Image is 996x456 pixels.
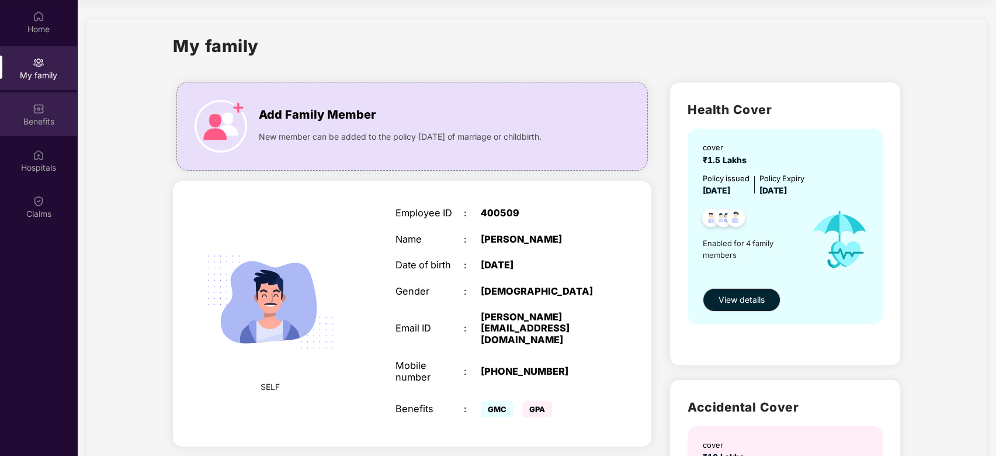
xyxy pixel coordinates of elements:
[259,130,542,143] span: New member can be added to the policy [DATE] of marriage or childbirth.
[481,286,600,297] div: [DEMOGRAPHIC_DATA]
[703,439,749,451] div: cover
[464,366,481,377] div: :
[481,260,600,271] div: [DATE]
[33,195,44,207] img: svg+xml;base64,PHN2ZyBpZD0iQ2xhaW0iIHhtbG5zPSJodHRwOi8vd3d3LnczLm9yZy8yMDAwL3N2ZyIgd2lkdGg9IjIwIi...
[395,323,463,334] div: Email ID
[464,403,481,414] div: :
[464,286,481,297] div: :
[703,155,751,165] span: ₹1.5 Lakhs
[703,172,749,184] div: Policy issued
[395,234,463,245] div: Name
[481,401,513,417] span: GMC
[33,11,44,22] img: svg+xml;base64,PHN2ZyBpZD0iSG9tZSIgeG1sbnM9Imh0dHA6Ly93d3cudzMub3JnLzIwMDAvc3ZnIiB3aWR0aD0iMjAiIG...
[800,197,880,282] img: icon
[33,57,44,68] img: svg+xml;base64,PHN2ZyB3aWR0aD0iMjAiIGhlaWdodD0iMjAiIHZpZXdCb3g9IjAgMCAyMCAyMCIgZmlsbD0ibm9uZSIgeG...
[464,323,481,334] div: :
[395,260,463,271] div: Date of birth
[464,208,481,219] div: :
[721,205,750,234] img: svg+xml;base64,PHN2ZyB4bWxucz0iaHR0cDovL3d3dy53My5vcmcvMjAwMC9zdmciIHdpZHRoPSI0OC45NDMiIGhlaWdodD...
[395,286,463,297] div: Gender
[481,366,600,377] div: [PHONE_NUMBER]
[759,185,787,195] span: [DATE]
[395,403,463,414] div: Benefits
[259,106,376,124] span: Add Family Member
[481,208,600,219] div: 400509
[719,293,765,306] span: View details
[688,398,882,417] h2: Accidental Cover
[192,223,349,381] img: svg+xml;base64,PHN2ZyB4bWxucz0iaHR0cDovL3d3dy53My5vcmcvMjAwMC9zdmciIHdpZHRoPSIyMjQiIGhlaWdodD0iMT...
[697,205,726,234] img: svg+xml;base64,PHN2ZyB4bWxucz0iaHR0cDovL3d3dy53My5vcmcvMjAwMC9zdmciIHdpZHRoPSI0OC45NDMiIGhlaWdodD...
[703,237,800,261] span: Enabled for 4 family members
[703,141,751,153] div: cover
[195,100,247,153] img: icon
[481,312,600,346] div: [PERSON_NAME][EMAIL_ADDRESS][DOMAIN_NAME]
[481,234,600,245] div: [PERSON_NAME]
[464,260,481,271] div: :
[703,185,730,195] span: [DATE]
[759,172,804,184] div: Policy Expiry
[709,205,738,234] img: svg+xml;base64,PHN2ZyB4bWxucz0iaHR0cDovL3d3dy53My5vcmcvMjAwMC9zdmciIHdpZHRoPSI0OC45MTUiIGhlaWdodD...
[33,103,44,115] img: svg+xml;base64,PHN2ZyBpZD0iQmVuZWZpdHMiIHhtbG5zPSJodHRwOi8vd3d3LnczLm9yZy8yMDAwL3N2ZyIgd2lkdGg9Ij...
[261,381,280,393] span: SELF
[395,208,463,219] div: Employee ID
[173,33,259,59] h1: My family
[703,288,780,312] button: View details
[395,360,463,383] div: Mobile number
[688,100,882,119] h2: Health Cover
[464,234,481,245] div: :
[33,149,44,161] img: svg+xml;base64,PHN2ZyBpZD0iSG9zcGl0YWxzIiB4bWxucz0iaHR0cDovL3d3dy53My5vcmcvMjAwMC9zdmciIHdpZHRoPS...
[522,401,552,417] span: GPA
